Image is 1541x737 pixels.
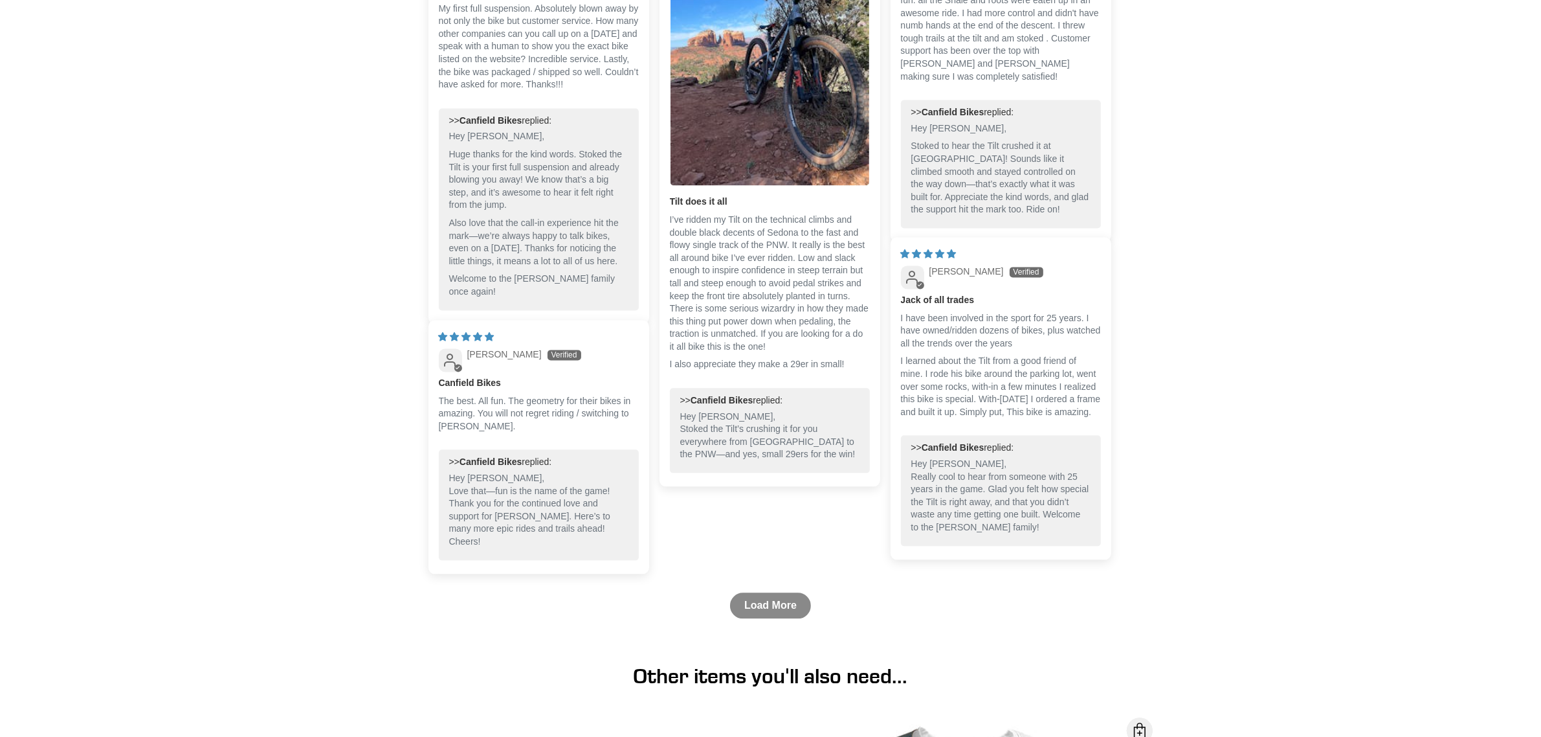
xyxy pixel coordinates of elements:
b: Canfield Bikes [922,442,984,453]
div: >> replied: [911,442,1091,455]
p: My first full suspension. Absolutely blown away by not only the bike but customer service. How ma... [439,3,639,91]
p: Hey [PERSON_NAME], [911,122,1091,135]
p: I learned about the Tilt from a good friend of mine. I rode his bike around the parking lot, went... [901,355,1101,418]
p: Hey [PERSON_NAME], Really cool to hear from someone with 25 years in the game. Glad you felt how ... [911,458,1091,534]
p: The best. All fun. The geometry for their bikes in amazing. You will not regret riding / switchin... [439,395,639,433]
h1: Other items you'll also need... [418,664,1124,688]
a: Load More [730,593,811,618]
p: I have been involved in the sport for 25 years. I have owned/ridden dozens of bikes, plus watched... [901,312,1101,350]
b: Canfield Bikes [460,115,522,126]
b: Canfield Bikes [439,377,639,390]
div: >> replied: [449,115,628,128]
div: >> replied: [680,394,859,407]
p: Stoked to hear the Tilt crushed it at [GEOGRAPHIC_DATA]! Sounds like it climbed smooth and stayed... [911,140,1091,216]
p: Hey [PERSON_NAME], [449,130,628,143]
b: Canfield Bikes [691,395,753,405]
span: [PERSON_NAME] [467,349,542,359]
div: >> replied: [911,106,1091,119]
p: Welcome to the [PERSON_NAME] family once again! [449,273,628,298]
b: Tilt does it all [670,196,870,209]
div: >> replied: [449,456,628,469]
p: I’ve ridden my Tilt on the technical climbs and double black decents of Sedona to the fast and fl... [670,214,870,354]
p: Hey [PERSON_NAME], Love that—fun is the name of the game! Thank you for the continued love and su... [449,472,628,549]
p: Hey [PERSON_NAME], Stoked the Tilt’s crushing it for you everywhere from [GEOGRAPHIC_DATA] to the... [680,411,859,461]
b: Canfield Bikes [922,107,984,117]
p: Huge thanks for the kind words. Stoked the Tilt is your first full suspension and already blowing... [449,148,628,212]
b: Canfield Bikes [460,457,522,467]
p: I also appreciate they make a 29er in small! [670,358,870,371]
b: Jack of all trades [901,294,1101,307]
span: 5 star review [901,249,957,259]
span: 5 star review [439,332,494,342]
p: Also love that the call-in experience hit the mark—we’re always happy to talk bikes, even on a [D... [449,217,628,267]
span: [PERSON_NAME] [929,266,1004,277]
